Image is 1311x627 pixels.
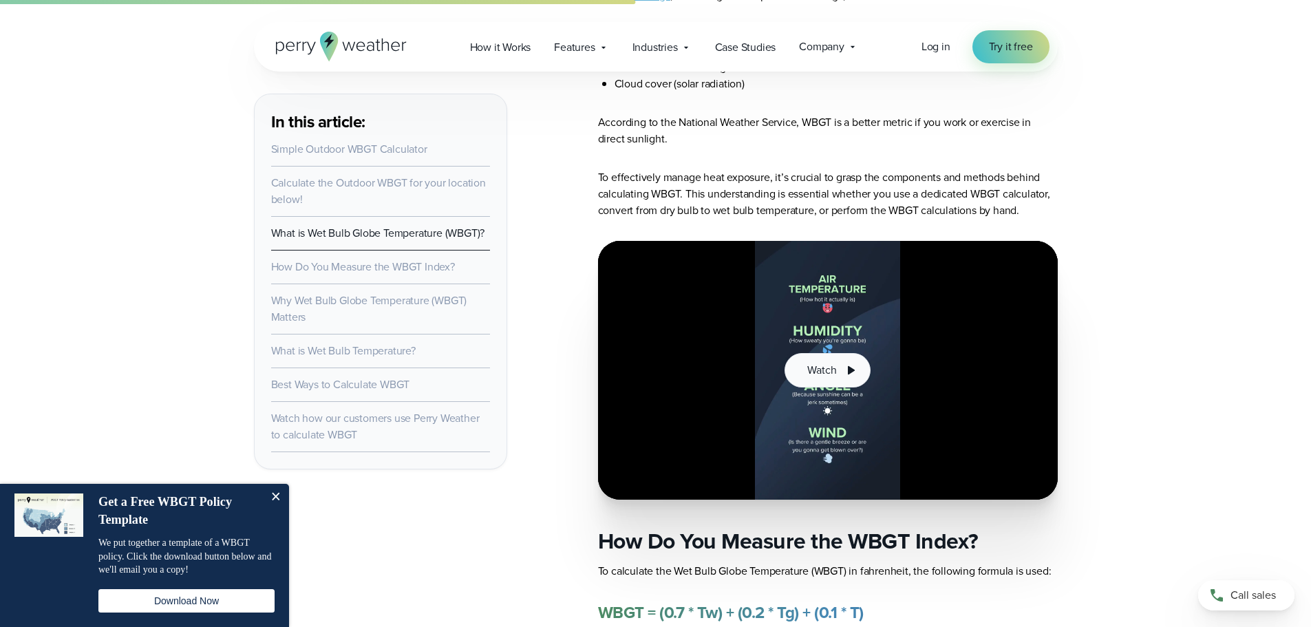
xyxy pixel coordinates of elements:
a: Calculate the Outdoor WBGT for your location below! [271,175,486,207]
p: To effectively manage heat exposure, it’s crucial to grasp the components and methods behind calc... [598,169,1058,219]
h4: Get a Free WBGT Policy Template [98,493,260,529]
a: How it Works [458,33,543,61]
span: Log in [921,39,950,54]
img: dialog featured image [14,493,83,537]
button: Watch [785,353,870,387]
span: Company [799,39,844,55]
a: What is Wet Bulb Temperature? [271,343,416,359]
a: Best Ways to Calculate WBGT [271,376,410,392]
h2: How Do You Measure the WBGT Index? [598,527,1058,555]
button: Download Now [98,589,275,613]
strong: WBGT = (0.7 * Tw) + (0.2 * Tg) + (0.1 * T) [598,600,864,625]
li: Cloud cover (solar radiation) [615,76,1058,92]
span: Watch [807,362,836,379]
a: Simple Outdoor WBGT Calculator [271,141,427,157]
span: Industries [632,39,678,56]
button: Close [262,484,289,511]
a: Log in [921,39,950,55]
a: Call sales [1198,580,1294,610]
a: Watch how our customers use Perry Weather to calculate WBGT [271,410,480,443]
p: We put together a template of a WBGT policy. Click the download button below and we'll email you ... [98,536,275,577]
span: How it Works [470,39,531,56]
a: Why Wet Bulb Globe Temperature (WBGT) Matters [271,293,467,325]
a: How Do You Measure the WBGT Index? [271,259,455,275]
a: What is Wet Bulb Globe Temperature (WBGT)? [271,225,485,241]
a: Case Studies [703,33,788,61]
span: Try it free [989,39,1033,55]
span: Case Studies [715,39,776,56]
a: Try it free [972,30,1049,63]
span: Features [554,39,595,56]
h3: In this article: [271,111,490,133]
p: To calculate the Wet Bulb Globe Temperature (WBGT) in fahrenheit, the following formula is used: [598,563,1058,580]
span: Call sales [1230,587,1276,604]
p: According to the National Weather Service, WBGT is a better metric if you work or exercise in dir... [598,114,1058,147]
